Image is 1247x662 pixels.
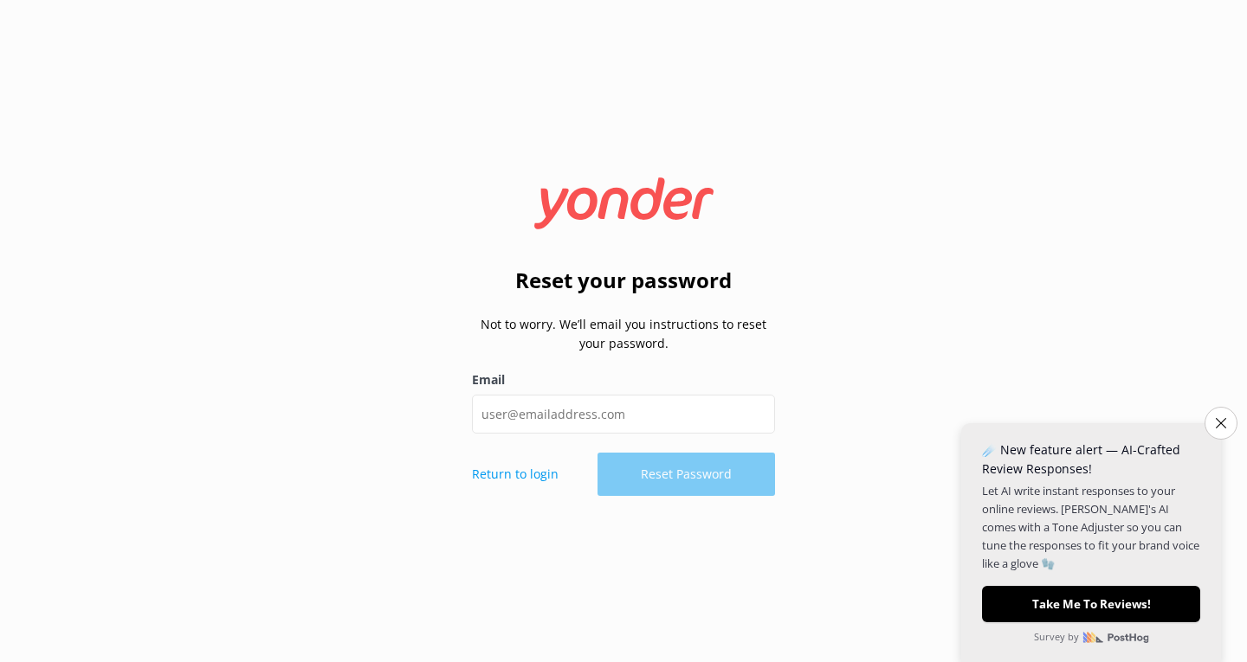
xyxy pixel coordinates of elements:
[472,264,775,297] h2: Reset your password
[472,395,775,434] input: user@emailaddress.com
[472,465,559,484] a: Return to login
[472,370,775,389] label: Email
[472,315,775,354] p: Not to worry. We’ll email you instructions to reset your password.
